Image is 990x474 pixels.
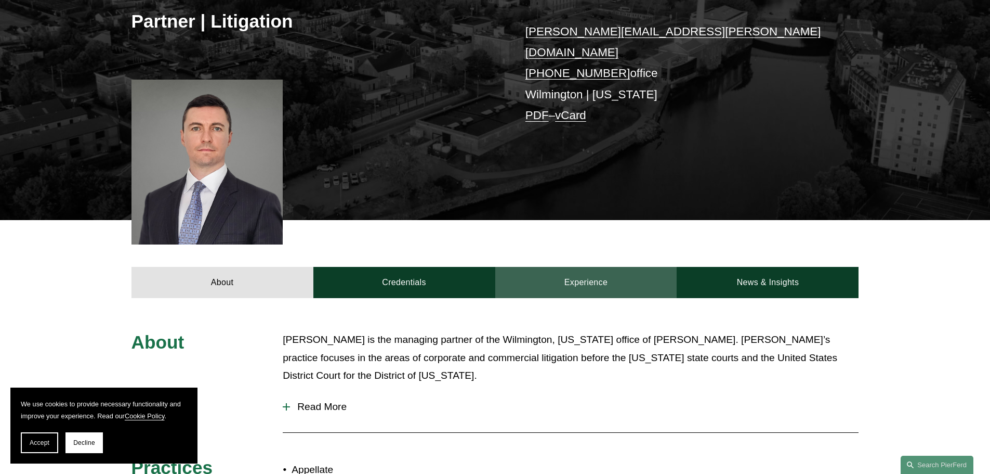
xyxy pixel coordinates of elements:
span: About [131,332,184,352]
a: Experience [495,267,677,298]
button: Accept [21,432,58,453]
p: We use cookies to provide necessary functionality and improve your experience. Read our . [21,398,187,422]
p: office Wilmington | [US_STATE] – [525,21,828,126]
a: [PHONE_NUMBER] [525,67,630,80]
a: Credentials [313,267,495,298]
button: Read More [283,393,859,420]
a: Cookie Policy [125,412,165,420]
a: News & Insights [677,267,859,298]
span: Decline [73,439,95,446]
section: Cookie banner [10,388,197,464]
span: Read More [290,401,859,413]
button: Decline [65,432,103,453]
a: vCard [555,109,586,122]
p: [PERSON_NAME] is the managing partner of the Wilmington, [US_STATE] office of [PERSON_NAME]. [PER... [283,331,859,385]
h3: Partner | Litigation [131,10,495,33]
a: Search this site [901,456,973,474]
a: [PERSON_NAME][EMAIL_ADDRESS][PERSON_NAME][DOMAIN_NAME] [525,25,821,59]
a: PDF [525,109,549,122]
span: Accept [30,439,49,446]
a: About [131,267,313,298]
